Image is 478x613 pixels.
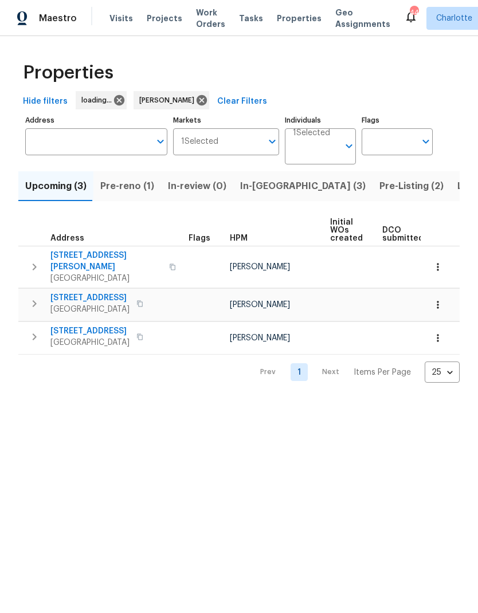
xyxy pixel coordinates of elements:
[181,137,218,147] span: 1 Selected
[230,334,290,342] span: [PERSON_NAME]
[196,7,225,30] span: Work Orders
[100,178,154,194] span: Pre-reno (1)
[76,91,127,109] div: loading...
[50,325,130,337] span: [STREET_ADDRESS]
[81,95,116,106] span: loading...
[23,67,113,78] span: Properties
[50,234,84,242] span: Address
[230,263,290,271] span: [PERSON_NAME]
[425,357,460,387] div: 25
[50,292,130,304] span: [STREET_ADDRESS]
[291,363,308,381] a: Goto page 1
[50,273,162,284] span: [GEOGRAPHIC_DATA]
[25,117,167,124] label: Address
[50,337,130,348] span: [GEOGRAPHIC_DATA]
[39,13,77,24] span: Maestro
[362,117,433,124] label: Flags
[168,178,226,194] span: In-review (0)
[239,14,263,22] span: Tasks
[217,95,267,109] span: Clear Filters
[139,95,199,106] span: [PERSON_NAME]
[230,301,290,309] span: [PERSON_NAME]
[189,234,210,242] span: Flags
[25,178,87,194] span: Upcoming (3)
[147,13,182,24] span: Projects
[152,133,169,150] button: Open
[285,117,356,124] label: Individuals
[134,91,209,109] div: [PERSON_NAME]
[341,138,357,154] button: Open
[436,13,472,24] span: Charlotte
[240,178,366,194] span: In-[GEOGRAPHIC_DATA] (3)
[213,91,272,112] button: Clear Filters
[330,218,363,242] span: Initial WOs created
[50,304,130,315] span: [GEOGRAPHIC_DATA]
[418,133,434,150] button: Open
[23,95,68,109] span: Hide filters
[382,226,424,242] span: DCO submitted
[379,178,444,194] span: Pre-Listing (2)
[109,13,133,24] span: Visits
[230,234,248,242] span: HPM
[277,13,322,24] span: Properties
[335,7,390,30] span: Geo Assignments
[293,128,330,138] span: 1 Selected
[264,133,280,150] button: Open
[410,7,418,18] div: 44
[50,250,162,273] span: [STREET_ADDRESS][PERSON_NAME]
[173,117,280,124] label: Markets
[249,361,460,383] nav: Pagination Navigation
[354,367,411,378] p: Items Per Page
[18,91,72,112] button: Hide filters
